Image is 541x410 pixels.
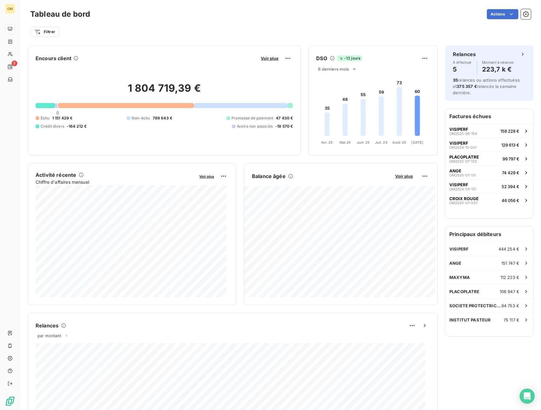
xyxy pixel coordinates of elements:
span: INSTITUT PASTEUR [449,317,491,322]
span: 375 357 € [457,84,477,89]
span: 35 [453,78,458,83]
button: Filtrer [30,27,59,37]
tspan: Août 25 [392,140,406,145]
h6: Principaux débiteurs [446,227,533,242]
span: -19 570 € [275,124,293,129]
span: 112 223 € [500,275,519,280]
span: PLACOPLATRE [449,289,480,294]
span: 158 228 € [500,129,519,134]
span: 5 [12,61,17,66]
h6: Balance âgée [252,172,286,180]
span: SOCIETE PROTECTRICE DES ANIMAUX - SPA [449,303,501,308]
button: PLACOPLATREOM2025-07-13399 797 € [446,152,533,165]
span: OM2025-07-133 [449,159,477,163]
h3: Tableau de bord [30,9,90,20]
tspan: Juin 25 [357,140,370,145]
span: relances ou actions effectuées et relancés la semaine dernière. [453,78,520,95]
h6: Factures échues [446,109,533,124]
span: OM2025-07-057 [449,201,477,205]
span: 6 derniers mois [318,66,349,72]
span: 94 753 € [501,303,519,308]
span: par montant [37,333,61,338]
span: PLACOPLATRE [449,154,479,159]
span: 789 643 € [153,115,172,121]
span: CROIX ROUGE [449,196,479,201]
span: Promesse de paiement [231,115,273,121]
span: 52 394 € [502,184,519,189]
span: VISIPERF [449,127,468,132]
span: 1 151 429 € [52,115,73,121]
h6: Relances [36,322,59,329]
span: Chiffre d'affaires mensuel [36,179,195,185]
span: 106 947 € [500,289,519,294]
h6: Activité récente [36,171,76,179]
span: Voir plus [199,174,214,179]
span: 444 254 € [498,246,519,251]
span: Non-échu [132,115,150,121]
span: 129 613 € [501,142,519,147]
button: Voir plus [197,173,216,179]
span: 151 747 € [501,261,519,266]
span: VISIPERF [449,246,469,251]
span: 46 056 € [502,198,519,203]
tspan: [DATE] [412,140,424,145]
span: OM2025-07-131 [449,173,476,177]
span: OM2024-10-007 [449,146,477,149]
div: OM [5,4,15,14]
button: VISIPERFOM2024-10-007129 613 € [446,138,533,152]
span: Échu [41,115,50,121]
button: Actions [487,9,518,19]
button: VISIPERFOM2024-04-13152 394 € [446,179,533,193]
span: -164 212 € [67,124,87,129]
span: Montant à relancer [482,61,514,64]
span: VISIPERF [449,141,468,146]
h6: Relances [453,50,476,58]
button: Voir plus [259,55,280,61]
span: OM2025-06-154 [449,132,477,136]
span: 0 [56,110,59,115]
button: ANGEOM2025-07-13174 429 € [446,165,533,179]
span: 99 797 € [503,156,519,161]
span: 75 117 € [504,317,519,322]
button: VISIPERFOM2025-06-154158 228 € [446,124,533,138]
span: ANGE [449,261,462,266]
span: Voir plus [395,174,413,179]
h6: DSO [316,55,327,62]
span: OM2024-04-131 [449,187,476,191]
span: Avoirs non associés [237,124,273,129]
span: Voir plus [261,56,278,61]
span: -13 jours [337,55,362,61]
button: Voir plus [393,173,415,179]
span: ANGE [449,168,461,173]
span: 47 430 € [276,115,293,121]
div: Open Intercom Messenger [520,389,535,404]
span: Crédit divers [41,124,64,129]
span: 74 429 € [502,170,519,175]
button: CROIX ROUGEOM2025-07-05746 056 € [446,193,533,207]
span: MAXYMA [449,275,470,280]
tspan: Juil. 25 [375,140,388,145]
h4: 5 [453,64,472,74]
tspan: Mai 25 [339,140,351,145]
img: Logo LeanPay [5,396,15,406]
span: VISIPERF [449,182,468,187]
h4: 223,7 k € [482,64,514,74]
h6: Encours client [36,55,71,62]
tspan: Avr. 25 [321,140,333,145]
span: À effectuer [453,61,472,64]
h2: 1 804 719,39 € [36,82,293,101]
